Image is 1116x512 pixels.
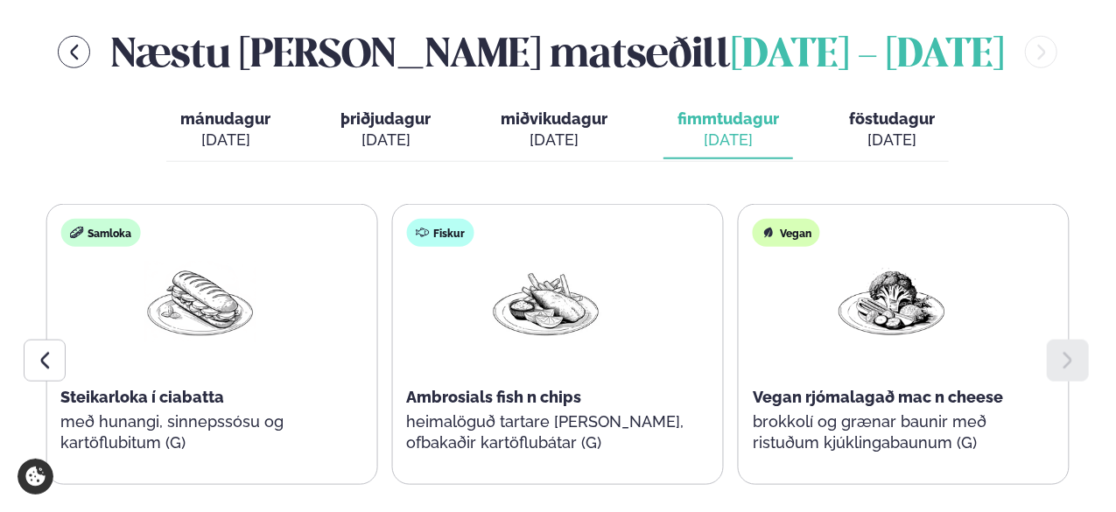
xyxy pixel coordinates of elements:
img: fish.svg [415,226,429,240]
a: Cookie settings [18,459,53,494]
p: brokkolí og grænar baunir með ristuðum kjúklingabaunum (G) [753,411,1031,453]
div: [DATE] [849,130,935,151]
div: [DATE] [677,130,779,151]
img: sandwich-new-16px.svg [69,226,83,240]
span: Ambrosials fish n chips [406,388,581,406]
span: þriðjudagur [340,109,431,128]
span: miðvikudagur [501,109,607,128]
div: [DATE] [340,130,431,151]
img: Vegan.svg [762,226,776,240]
img: Vegan.png [836,261,948,342]
img: Fish-Chips.png [489,261,601,342]
span: Steikarloka í ciabatta [60,388,224,406]
button: miðvikudagur [DATE] [487,102,621,159]
button: menu-btn-left [58,36,90,68]
span: mánudagur [180,109,270,128]
span: Vegan rjómalagað mac n cheese [753,388,1003,406]
img: Panini.png [144,261,256,342]
div: [DATE] [180,130,270,151]
span: [DATE] - [DATE] [731,37,1004,75]
div: Fiskur [406,219,474,247]
p: heimalöguð tartare [PERSON_NAME], ofbakaðir kartöflubátar (G) [406,411,684,453]
button: föstudagur [DATE] [835,102,949,159]
h2: Næstu [PERSON_NAME] matseðill [111,24,1004,81]
button: þriðjudagur [DATE] [326,102,445,159]
button: fimmtudagur [DATE] [663,102,793,159]
button: menu-btn-right [1025,36,1057,68]
button: mánudagur [DATE] [166,102,284,159]
p: með hunangi, sinnepssósu og kartöflubitum (G) [60,411,339,453]
div: Samloka [60,219,140,247]
div: Vegan [753,219,820,247]
span: föstudagur [849,109,935,128]
span: fimmtudagur [677,109,779,128]
div: [DATE] [501,130,607,151]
